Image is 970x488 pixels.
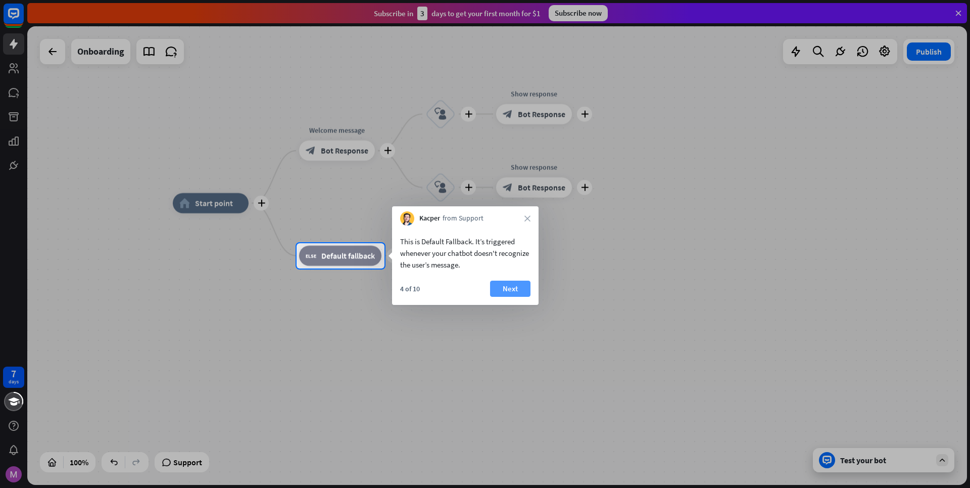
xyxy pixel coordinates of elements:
[400,284,420,293] div: 4 of 10
[400,236,530,271] div: This is Default Fallback. It’s triggered whenever your chatbot doesn't recognize the user’s message.
[524,215,530,221] i: close
[8,4,38,34] button: Open LiveChat chat widget
[490,281,530,297] button: Next
[321,251,375,261] span: Default fallback
[419,213,440,224] span: Kacper
[443,213,483,224] span: from Support
[306,251,316,261] i: block_fallback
